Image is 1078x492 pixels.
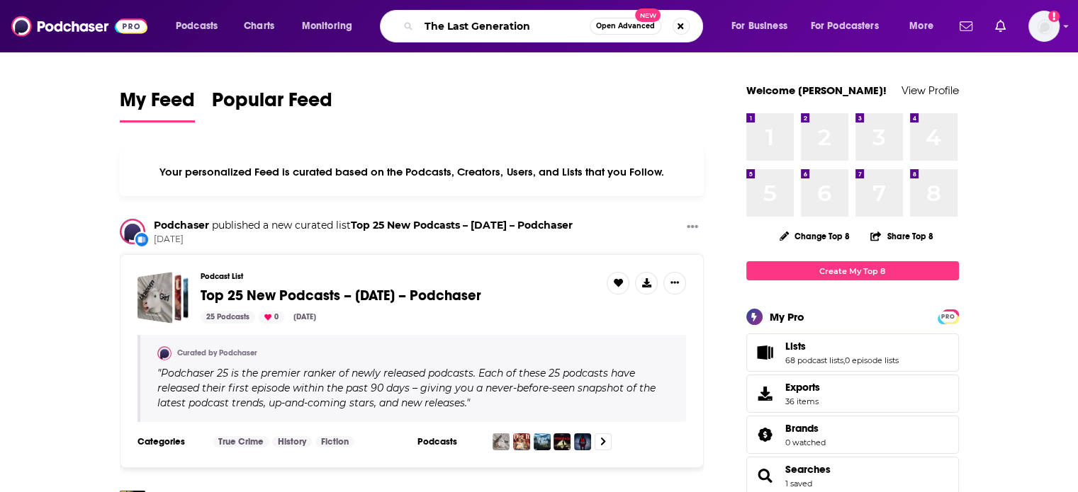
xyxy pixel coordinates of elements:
[166,15,236,38] button: open menu
[201,272,596,281] h3: Podcast List
[785,422,819,435] span: Brands
[989,14,1011,38] a: Show notifications dropdown
[134,231,150,247] div: New List
[909,16,933,36] span: More
[212,88,332,122] a: Popular Feed
[574,433,591,450] img: Fifteen: Inside the Daniel Marsh Murders
[843,355,845,365] span: ,
[120,219,145,244] img: Podchaser
[137,272,189,324] a: Top 25 New Podcasts – September 2025 – Podchaser
[785,463,831,476] a: Searches
[746,261,959,280] a: Create My Top 8
[770,310,804,324] div: My Pro
[1048,11,1060,22] svg: Add a profile image
[802,15,899,38] button: open menu
[785,340,899,353] a: Lists
[493,433,510,450] img: Unicorn Girl
[746,333,959,372] span: Lists
[201,288,481,304] a: Top 25 New Podcasts – [DATE] – Podchaser
[292,15,371,38] button: open menu
[596,23,655,30] span: Open Advanced
[899,15,951,38] button: open menu
[590,18,661,35] button: Open AdvancedNew
[1028,11,1060,42] button: Show profile menu
[213,436,269,447] a: True Crime
[785,422,826,435] a: Brands
[635,8,661,22] span: New
[785,479,812,488] a: 1 saved
[785,381,820,394] span: Exports
[201,311,255,324] div: 25 Podcasts
[1028,11,1060,42] img: User Profile
[751,343,780,362] a: Lists
[259,311,284,324] div: 0
[902,84,959,97] a: View Profile
[1028,11,1060,42] span: Logged in as NickG
[302,16,352,36] span: Monitoring
[746,84,887,97] a: Welcome [PERSON_NAME]!
[785,437,826,447] a: 0 watched
[272,436,312,447] a: History
[746,416,959,454] span: Brands
[120,88,195,120] span: My Feed
[120,148,704,196] div: Your personalized Feed is curated based on the Podcasts, Creators, Users, and Lists that you Follow.
[157,346,172,360] img: Podchaser
[157,367,656,409] span: " "
[212,88,332,120] span: Popular Feed
[845,355,899,365] a: 0 episode lists
[137,436,201,447] h3: Categories
[663,272,686,294] button: Show More Button
[681,219,704,236] button: Show More Button
[419,15,590,38] input: Search podcasts, credits, & more...
[785,340,806,353] span: Lists
[351,219,573,231] a: Top 25 New Podcasts – September 2025 – Podchaser
[954,14,978,38] a: Show notifications dropdown
[870,222,933,250] button: Share Top 8
[154,219,209,231] a: Podchaser
[785,396,820,406] span: 36 items
[534,433,551,450] img: Cold Blooded: Mystery in Alaska
[157,367,656,409] span: Podchaser 25 is the premier ranker of newly released podcasts. Each of these 25 podcasts have rel...
[513,433,530,450] img: Dig It with Jo Whiley and Zoe Ball
[417,436,481,447] h3: Podcasts
[235,15,283,38] a: Charts
[731,16,787,36] span: For Business
[393,10,717,42] div: Search podcasts, credits, & more...
[751,425,780,445] a: Brands
[746,374,959,413] a: Exports
[11,13,147,40] img: Podchaser - Follow, Share and Rate Podcasts
[811,16,879,36] span: For Podcasters
[751,466,780,486] a: Searches
[154,234,573,246] span: [DATE]
[554,433,571,450] img: Wisecrack
[940,311,957,321] a: PRO
[315,436,354,447] a: Fiction
[771,227,859,245] button: Change Top 8
[244,16,274,36] span: Charts
[940,311,957,322] span: PRO
[288,311,322,324] div: [DATE]
[751,384,780,404] span: Exports
[785,355,843,365] a: 68 podcast lists
[176,16,218,36] span: Podcasts
[120,88,195,122] a: My Feed
[177,348,257,357] a: Curated by Podchaser
[201,287,481,304] span: Top 25 New Podcasts – [DATE] – Podchaser
[154,219,573,232] h3: published a new curated list
[722,15,805,38] button: open menu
